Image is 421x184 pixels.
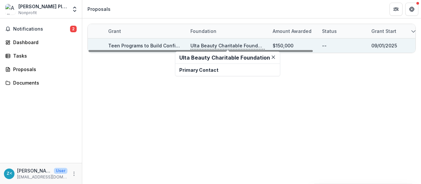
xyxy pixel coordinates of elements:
div: Foundation [186,28,220,35]
div: Status [318,24,367,38]
svg: sorted descending [411,29,416,34]
a: Teen Programs to Build Confidence and Resilience [108,43,226,48]
div: Amount awarded [269,24,318,38]
a: Proposals [3,64,79,75]
div: Grant [104,28,125,35]
nav: breadcrumb [85,4,113,14]
div: Tasks [13,52,74,59]
button: Open entity switcher [70,3,79,16]
button: Get Help [405,3,418,16]
div: $150,000 [273,42,293,49]
span: 2 [70,26,77,32]
button: Close [269,53,277,61]
div: Grant [104,24,186,38]
p: User [54,168,67,174]
button: Notifications2 [3,24,79,34]
div: Documents [13,79,74,86]
span: Nonprofit [18,10,37,16]
div: Proposals [13,66,74,73]
div: Grant start [367,24,417,38]
div: Proposals [87,6,111,13]
div: Amount awarded [269,28,315,35]
a: Dashboard [3,37,79,48]
a: Documents [3,77,79,88]
span: Notifications [13,26,70,32]
button: More [70,170,78,178]
a: Tasks [3,50,79,61]
h2: Ulta Beauty Charitable Foundation [179,55,276,61]
p: [PERSON_NAME] <[EMAIL_ADDRESS][DOMAIN_NAME]> [17,167,51,174]
p: Primary Contact [179,66,276,73]
div: [PERSON_NAME] Planetarium [18,3,67,10]
p: [EMAIL_ADDRESS][DOMAIN_NAME] [17,174,67,180]
div: Status [318,28,341,35]
div: Zoey Bergstrom <zbergstrom@adlerplanetarium.org> [7,171,12,176]
img: Adler Planetarium [5,4,16,14]
div: Foundation [186,24,269,38]
button: Partners [389,3,403,16]
div: Grant start [367,28,400,35]
div: -- [322,42,327,49]
p: Ulta Beauty Charitable Foundation [190,42,265,49]
div: Dashboard [13,39,74,46]
div: 09/01/2025 [371,42,397,49]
